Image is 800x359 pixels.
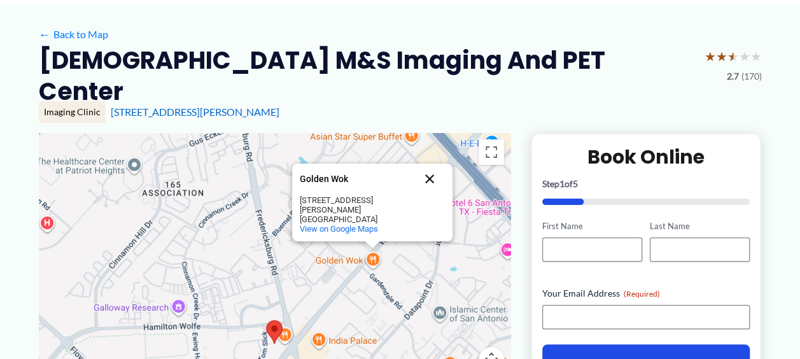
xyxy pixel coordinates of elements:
[414,164,445,194] button: Close
[479,139,504,165] button: Toggle fullscreen view
[573,178,578,189] span: 5
[300,174,414,184] div: Golden Wok
[705,45,716,68] span: ★
[39,25,108,44] a: ←Back to Map
[542,144,750,169] h2: Book Online
[750,45,762,68] span: ★
[300,195,414,215] div: [STREET_ADDRESS][PERSON_NAME]
[727,45,739,68] span: ★
[542,287,750,300] label: Your Email Address
[39,101,106,123] div: Imaging Clinic
[542,179,750,188] p: Step of
[716,45,727,68] span: ★
[727,68,739,85] span: 2.7
[542,220,642,232] label: First Name
[111,106,279,118] a: [STREET_ADDRESS][PERSON_NAME]
[741,68,762,85] span: (170)
[292,164,453,241] div: Golden Wok
[300,215,414,224] div: [GEOGRAPHIC_DATA]
[624,289,660,299] span: (Required)
[39,28,51,40] span: ←
[39,45,694,108] h2: [DEMOGRAPHIC_DATA] M&S Imaging and PET Center
[739,45,750,68] span: ★
[559,178,565,189] span: 1
[650,220,750,232] label: Last Name
[300,224,378,234] a: View on Google Maps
